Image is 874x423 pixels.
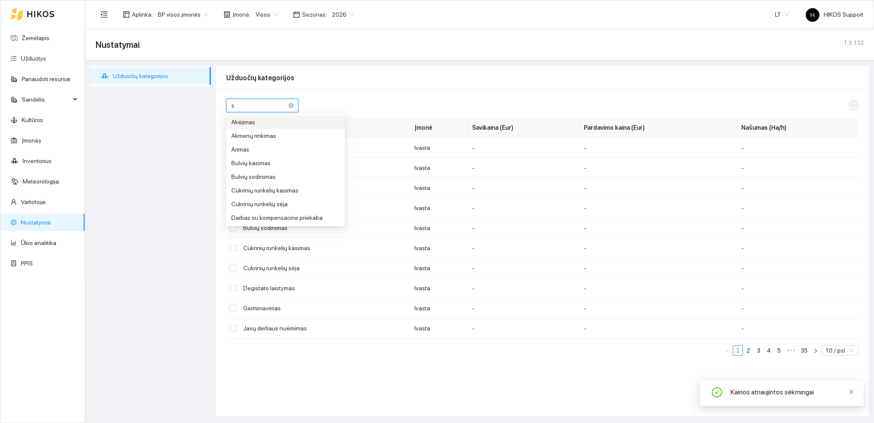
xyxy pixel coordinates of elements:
[411,178,469,198] td: Ivasta
[738,158,859,178] td: -
[822,345,859,356] div: Page Size
[580,238,738,258] td: -
[738,318,859,338] td: -
[231,117,340,127] div: Akėjimas
[580,278,738,298] td: -
[231,145,340,154] div: Arimas
[580,158,738,178] td: -
[738,218,859,238] td: -
[132,10,153,19] span: Aplinka :
[240,258,411,278] td: Cukrinių runkelių sėja
[813,348,818,353] span: right
[725,348,730,353] span: left
[763,345,774,356] li: 4
[764,346,773,355] a: 4
[580,178,738,198] td: -
[231,158,340,168] div: Bulvių kasimas
[96,6,113,23] button: menu-fold
[302,10,327,19] span: Sezonas :
[810,345,821,356] li: Pirmyn
[226,129,345,143] div: Akmenų rinkimas
[469,318,580,338] td: -
[469,158,580,178] td: -
[100,11,108,18] span: menu-fold
[96,38,140,52] span: Nustatymai
[774,345,784,356] li: 5
[469,298,580,318] td: -
[754,346,763,355] a: 3
[753,345,763,356] li: 3
[21,219,51,226] a: Nustatymai
[738,238,859,258] td: -
[22,35,50,41] a: Žemėlapis
[784,345,798,356] li: Peršokti 5 pls.
[469,138,580,158] td: -
[226,115,345,129] div: Akėjimas
[798,345,810,356] li: 35
[810,8,815,22] span: H
[731,387,854,397] div: Kainos atnaujintos sėkmingai
[774,346,784,355] a: 5
[293,11,300,18] span: calendar
[231,213,340,222] div: Darbas su kompensacine priekaba
[226,211,345,225] div: Darbas su kompensacine priekaba
[723,345,733,356] li: Atgal
[233,10,251,19] span: Įmonė :
[825,346,855,355] span: 10 / psl.
[469,278,580,298] td: -
[240,238,411,258] td: Cukrinių runkelių kasimas
[226,143,345,156] div: Arimas
[733,345,743,356] li: 1
[22,137,41,144] a: Įmonės
[738,118,859,138] th: Našumas (Ha/h)
[21,198,46,205] a: Vartotojai
[843,39,864,46] span: 1.3.132
[231,186,340,195] div: Cukrinių runkelių kasimas
[733,346,743,355] a: 1
[21,239,56,246] a: Ūkio analitika
[21,55,46,62] a: Užduotys
[580,318,738,338] td: -
[580,298,738,318] td: -
[224,11,230,18] span: shop
[411,278,469,298] td: Ivasta
[411,318,469,338] td: Ivasta
[743,345,753,356] li: 2
[810,345,821,356] button: right
[775,8,789,21] span: LT
[784,345,798,356] span: •••
[23,158,52,164] a: Inventorius
[738,258,859,278] td: -
[469,238,580,258] td: -
[738,198,859,218] td: -
[226,66,859,90] div: Užduočių kategorijos
[288,103,294,108] span: close-circle
[469,218,580,238] td: -
[411,198,469,218] td: Ivasta
[743,346,753,355] a: 2
[848,100,859,111] button: ellipsis
[469,258,580,278] td: -
[411,298,469,318] td: Ivasta
[580,138,738,158] td: -
[158,8,208,21] span: BP visos įmonės
[469,118,580,138] th: Savikaina (Eur)
[231,131,340,140] div: Akmenų rinkimas
[332,8,354,21] span: 2026
[240,218,411,238] td: Bulvių sodinimas
[22,117,43,123] a: Kultūros
[226,184,345,197] div: Cukrinių runkelių kasimas
[580,218,738,238] td: -
[411,118,469,138] th: Įmonė
[21,260,33,267] a: PPIS
[738,298,859,318] td: -
[411,258,469,278] td: Ivasta
[240,278,411,298] td: Degistato laistymas
[113,67,204,85] span: Užduočių kategorijos
[798,346,810,355] a: 35
[240,298,411,318] td: Germinavimas
[123,11,130,18] span: layout
[738,138,859,158] td: -
[226,170,345,184] div: Bulvių sodinimas
[22,76,70,82] a: Panaudoti resursai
